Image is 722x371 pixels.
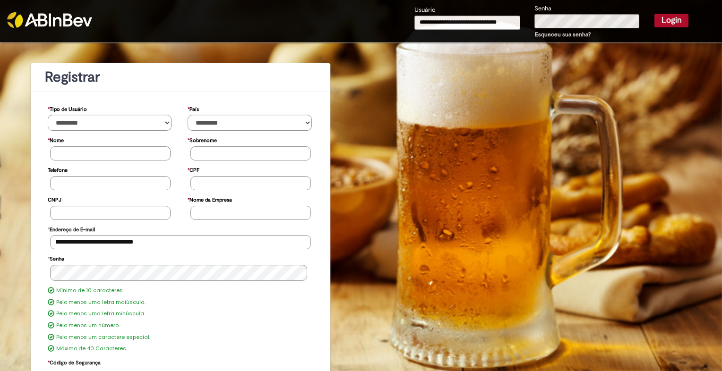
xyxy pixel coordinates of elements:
label: CNPJ [48,192,61,206]
label: Mínimo de 10 caracteres. [56,287,124,295]
label: Telefone [48,162,68,176]
h1: Registrar [45,69,316,85]
label: Tipo de Usuário [48,101,87,115]
label: País [188,101,199,115]
label: Pelo menos um número. [56,322,120,329]
a: Esqueceu sua senha? [535,31,591,38]
label: Pelo menos um caractere especial. [56,334,150,341]
label: Código de Segurança [48,355,101,369]
button: Login [654,14,688,27]
label: Pelo menos uma letra minúscula. [56,310,145,318]
label: Pelo menos uma letra maiúscula. [56,299,146,306]
label: Nome da Empresa [188,192,232,206]
img: ABInbev-white.png [7,12,92,28]
label: Senha [534,4,551,13]
label: Senha [48,251,64,265]
label: Usuário [414,6,436,15]
label: Endereço de E-mail [48,222,95,236]
label: CPF [188,162,199,176]
label: Nome [48,133,64,146]
label: Máximo de 40 Caracteres. [56,345,127,353]
label: Sobrenome [188,133,217,146]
